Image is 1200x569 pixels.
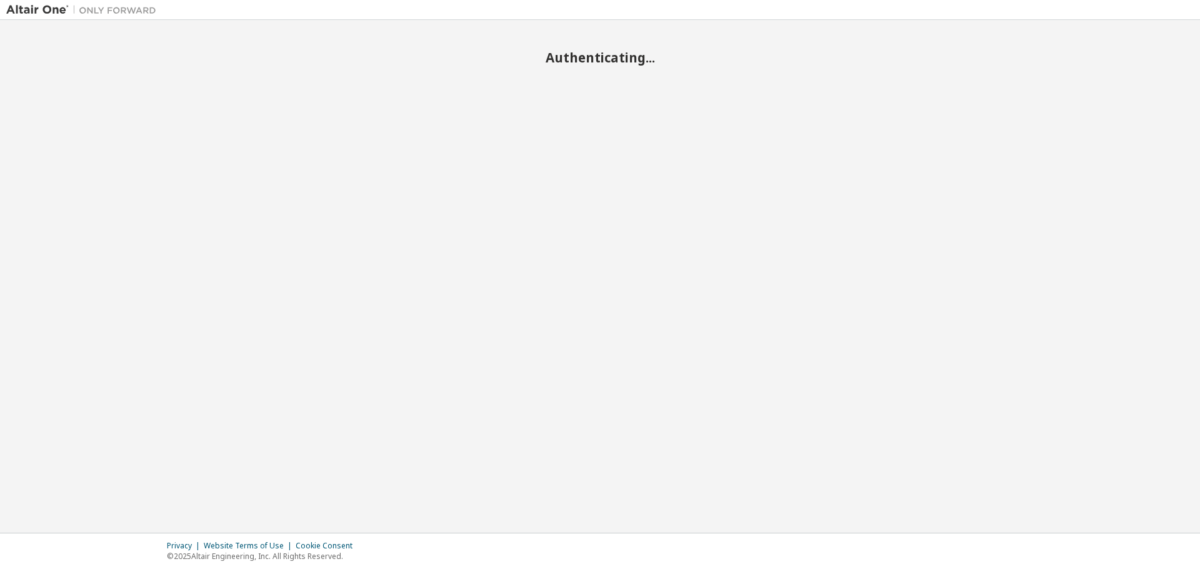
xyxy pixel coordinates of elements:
[296,541,360,551] div: Cookie Consent
[167,551,360,562] p: © 2025 Altair Engineering, Inc. All Rights Reserved.
[167,541,204,551] div: Privacy
[6,49,1194,66] h2: Authenticating...
[6,4,162,16] img: Altair One
[204,541,296,551] div: Website Terms of Use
